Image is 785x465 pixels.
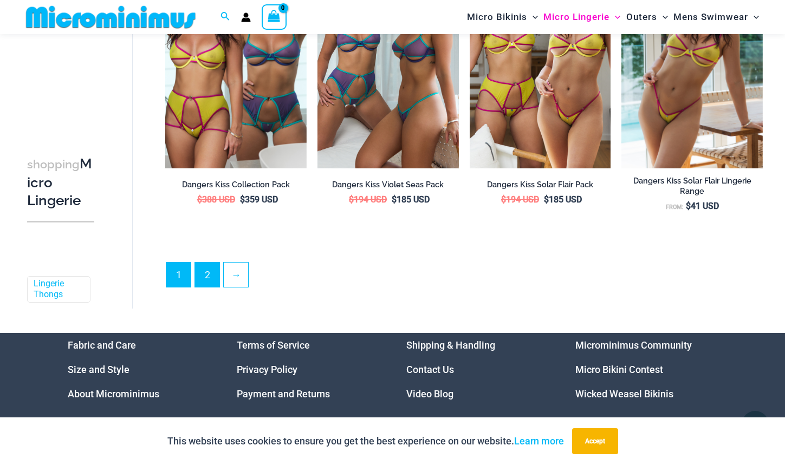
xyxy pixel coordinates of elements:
[406,333,549,406] nav: Menu
[501,194,506,205] span: $
[165,262,763,293] nav: Product Pagination
[220,10,230,24] a: Search icon link
[572,428,618,454] button: Accept
[501,194,539,205] bdi: 194 USD
[224,263,248,287] a: →
[575,333,718,406] nav: Menu
[575,364,663,375] a: Micro Bikini Contest
[195,263,219,287] a: Page 2
[237,364,297,375] a: Privacy Policy
[197,194,235,205] bdi: 388 USD
[406,388,453,399] a: Video Blog
[575,388,673,399] a: Wicked Weasel Bikinis
[686,201,719,211] bdi: 41 USD
[406,339,495,351] a: Shipping & Handling
[349,194,354,205] span: $
[34,278,82,301] a: Lingerie Thongs
[464,3,541,31] a: Micro BikinisMenu ToggleMenu Toggle
[470,180,611,194] a: Dangers Kiss Solar Flair Pack
[463,2,763,32] nav: Site Navigation
[621,176,763,200] a: Dangers Kiss Solar Flair Lingerie Range
[666,204,683,211] span: From:
[237,333,379,406] nav: Menu
[165,180,307,194] a: Dangers Kiss Collection Pack
[470,180,611,190] h2: Dangers Kiss Solar Flair Pack
[624,3,671,31] a: OutersMenu ToggleMenu Toggle
[527,3,538,31] span: Menu Toggle
[541,3,623,31] a: Micro LingerieMenu ToggleMenu Toggle
[609,3,620,31] span: Menu Toggle
[68,364,129,375] a: Size and Style
[392,194,430,205] bdi: 185 USD
[514,435,564,447] a: Learn more
[686,201,691,211] span: $
[240,194,245,205] span: $
[543,3,609,31] span: Micro Lingerie
[392,194,397,205] span: $
[406,364,454,375] a: Contact Us
[166,263,191,287] span: Page 1
[544,194,582,205] bdi: 185 USD
[626,3,657,31] span: Outers
[237,388,330,399] a: Payment and Returns
[406,333,549,406] aside: Footer Widget 3
[671,3,762,31] a: Mens SwimwearMenu ToggleMenu Toggle
[237,333,379,406] aside: Footer Widget 2
[657,3,668,31] span: Menu Toggle
[68,388,159,399] a: About Microminimus
[68,333,210,406] nav: Menu
[68,339,136,351] a: Fabric and Care
[197,194,202,205] span: $
[748,3,759,31] span: Menu Toggle
[575,339,692,351] a: Microminimus Community
[317,180,459,194] a: Dangers Kiss Violet Seas Pack
[262,4,287,29] a: View Shopping Cart, empty
[22,5,200,29] img: MM SHOP LOGO FLAT
[467,3,527,31] span: Micro Bikinis
[167,433,564,449] p: This website uses cookies to ensure you get the best experience on our website.
[544,194,549,205] span: $
[27,155,94,210] h3: Micro Lingerie
[349,194,387,205] bdi: 194 USD
[27,158,80,171] span: shopping
[237,339,310,351] a: Terms of Service
[621,176,763,196] h2: Dangers Kiss Solar Flair Lingerie Range
[673,3,748,31] span: Mens Swimwear
[68,333,210,406] aside: Footer Widget 1
[241,12,251,22] a: Account icon link
[575,333,718,406] aside: Footer Widget 4
[317,180,459,190] h2: Dangers Kiss Violet Seas Pack
[240,194,278,205] bdi: 359 USD
[165,180,307,190] h2: Dangers Kiss Collection Pack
